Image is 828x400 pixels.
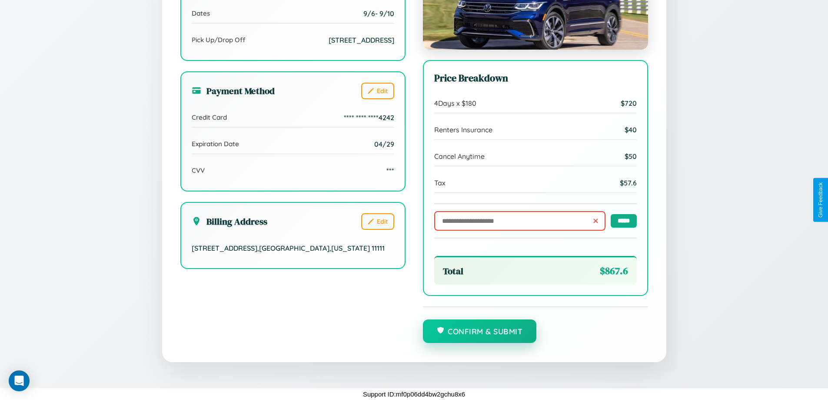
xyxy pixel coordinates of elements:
button: Confirm & Submit [423,319,537,343]
button: Edit [361,83,394,99]
span: Credit Card [192,113,227,121]
span: $ 40 [625,125,637,134]
span: Cancel Anytime [434,152,485,161]
span: $ 720 [621,99,637,108]
span: Pick Up/Drop Off [192,36,246,44]
span: [STREET_ADDRESS] , [GEOGRAPHIC_DATA] , [US_STATE] 11111 [192,244,385,252]
span: $ 57.6 [620,178,637,187]
h3: Billing Address [192,215,267,228]
button: Edit [361,213,394,230]
span: Renters Insurance [434,125,492,134]
span: $ 867.6 [600,264,628,278]
span: Tax [434,178,446,187]
span: 4 Days x $ 180 [434,99,476,108]
div: Give Feedback [818,182,824,218]
span: $ 50 [625,152,637,161]
span: 9 / 6 - 9 / 10 [363,9,394,18]
p: Support ID: mf0p06dd4bw2gchu8x6 [363,388,465,400]
span: Expiration Date [192,140,239,148]
span: Dates [192,9,210,17]
div: Open Intercom Messenger [9,370,30,391]
h3: Price Breakdown [434,71,637,85]
span: Total [443,265,463,277]
span: [STREET_ADDRESS] [329,36,394,44]
span: CVV [192,166,205,175]
span: 04/29 [374,140,394,148]
h3: Payment Method [192,84,275,97]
